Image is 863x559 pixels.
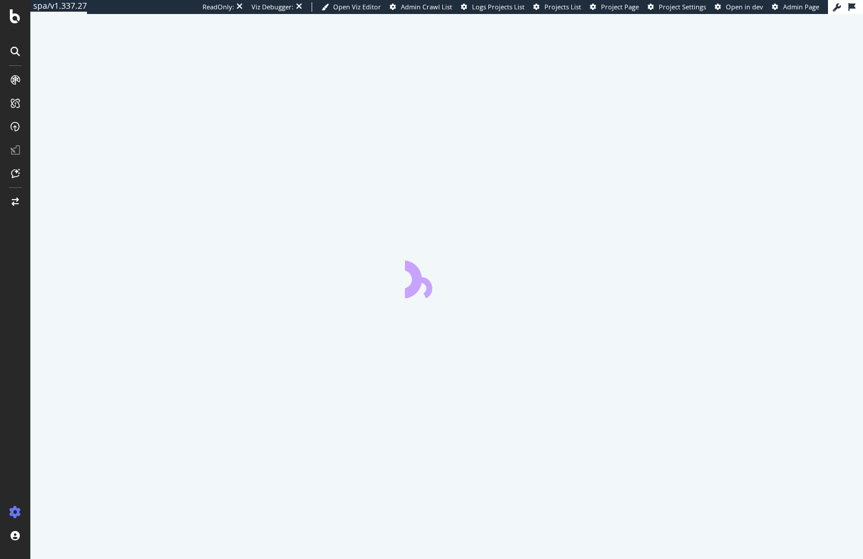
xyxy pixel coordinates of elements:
[715,2,763,12] a: Open in dev
[772,2,819,12] a: Admin Page
[401,2,452,11] span: Admin Crawl List
[472,2,525,11] span: Logs Projects List
[390,2,452,12] a: Admin Crawl List
[405,256,489,298] div: animation
[601,2,639,11] span: Project Page
[648,2,706,12] a: Project Settings
[333,2,381,11] span: Open Viz Editor
[533,2,581,12] a: Projects List
[659,2,706,11] span: Project Settings
[461,2,525,12] a: Logs Projects List
[202,2,234,12] div: ReadOnly:
[783,2,819,11] span: Admin Page
[590,2,639,12] a: Project Page
[251,2,294,12] div: Viz Debugger:
[322,2,381,12] a: Open Viz Editor
[544,2,581,11] span: Projects List
[726,2,763,11] span: Open in dev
